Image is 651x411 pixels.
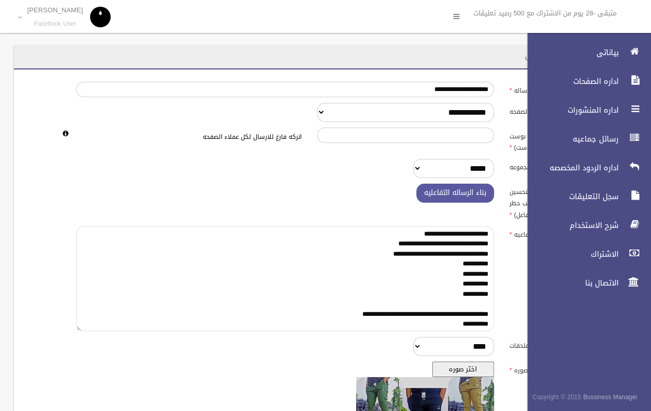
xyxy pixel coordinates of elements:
p: [PERSON_NAME] [27,6,83,14]
label: الصفحه [502,103,598,117]
a: شرح الاستخدام [519,214,651,237]
label: رساله تفاعليه (افضل لتحسين جوده الصفحه وتجنب حظر ضعف التفاعل) [502,184,598,221]
a: الاشتراك [519,243,651,265]
label: نص الرساله الجماعيه [502,226,598,241]
span: اداره الردود المخصصه [519,163,622,173]
a: بياناتى [519,41,651,64]
strong: Bussiness Manager [583,391,638,403]
h6: اتركه فارغ للارسال لكل عملاء الصفحه [76,134,302,140]
span: سجل التعليقات [519,191,622,202]
button: بناء الرساله التفاعليه [416,184,494,203]
span: الاشتراك [519,249,622,259]
label: صوره [502,362,598,376]
span: الاتصال بنا [519,278,622,288]
a: الاتصال بنا [519,272,651,294]
a: سجل التعليقات [519,185,651,208]
small: Facebook User [27,20,83,28]
label: ارسل للمتفاعلين على بوست محدد(رابط البوست) [502,128,598,153]
span: بياناتى [519,47,622,58]
a: اداره الردود المخصصه [519,156,651,179]
span: رسائل جماعيه [519,134,622,144]
label: ارساله لمجموعه [502,159,598,173]
span: اداره المنشورات [519,105,622,115]
span: Copyright © 2015 [532,391,581,403]
a: اداره الصفحات [519,70,651,93]
a: اداره المنشورات [519,99,651,121]
a: رسائل جماعيه [519,128,651,150]
span: اداره الصفحات [519,76,622,86]
header: رسائل جماعيه / ارسال [513,46,604,66]
span: شرح الاستخدام [519,220,622,230]
label: ارسال ملحقات [502,337,598,351]
label: اسم الرساله [502,82,598,96]
button: اختر صوره [432,362,494,377]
